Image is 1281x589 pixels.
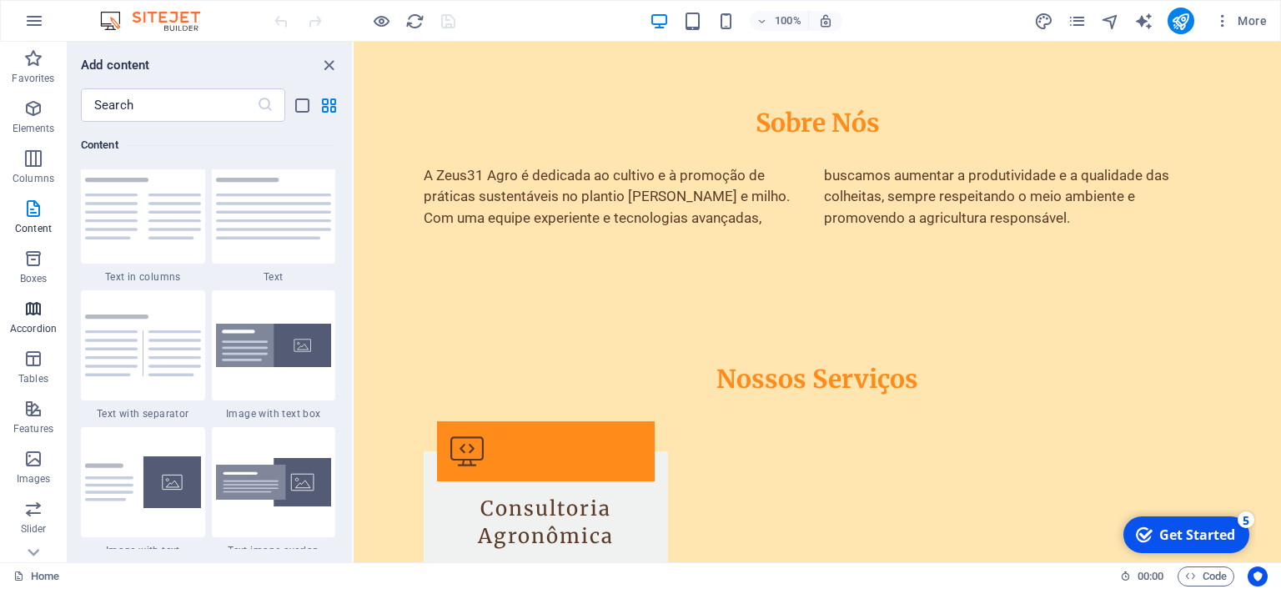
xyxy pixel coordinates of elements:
div: Get Started 5 items remaining, 0% complete [9,7,135,43]
i: Navigator [1101,12,1120,31]
span: Code [1185,566,1227,586]
span: More [1214,13,1267,29]
div: Image with text [81,427,205,557]
p: Slider [21,522,47,536]
h6: Add content [81,55,150,75]
span: : [1149,570,1152,582]
p: Images [17,472,51,486]
button: text_generator [1134,11,1154,31]
a: Click to cancel selection. Double-click to open Pages [13,566,59,586]
p: Accordion [10,322,57,335]
img: image-with-text-box.svg [216,324,332,368]
button: reload [404,11,424,31]
span: Text [212,270,336,284]
img: text-with-separator.svg [85,315,201,376]
span: Text with separator [81,407,205,420]
div: Text image overlap [212,427,336,557]
i: Pages (Ctrl+Alt+S) [1067,12,1087,31]
button: list-view [292,95,312,115]
span: Image with text [81,544,205,557]
button: pages [1067,11,1088,31]
p: Features [13,422,53,435]
i: Publish [1171,12,1190,31]
i: AI Writer [1134,12,1153,31]
p: Boxes [20,272,48,285]
button: Code [1178,566,1234,586]
i: Design (Ctrl+Alt+Y) [1034,12,1053,31]
img: text-image-overlap.svg [216,458,332,507]
span: Text image overlap [212,544,336,557]
div: Image with text box [212,290,336,420]
h6: Content [81,135,335,155]
i: On resize automatically adjust zoom level to fit chosen device. [818,13,833,28]
img: text.svg [216,178,332,239]
p: Favorites [12,72,54,85]
div: Text [212,154,336,284]
span: Text in columns [81,270,205,284]
span: 00 00 [1138,566,1163,586]
div: Text in columns [81,154,205,284]
button: Usercentrics [1248,566,1268,586]
img: text-with-image-v4.svg [85,456,201,508]
div: Get Started [45,16,121,34]
p: Columns [13,172,54,185]
button: navigator [1101,11,1121,31]
p: Content [15,222,52,235]
button: design [1034,11,1054,31]
button: More [1208,8,1273,34]
input: Search [81,88,257,122]
div: 5 [123,2,140,18]
button: 100% [750,11,809,31]
i: Reload page [405,12,424,31]
img: text-in-columns.svg [85,178,201,239]
button: grid-view [319,95,339,115]
p: Elements [13,122,55,135]
p: Tables [18,372,48,385]
button: close panel [319,55,339,75]
button: publish [1168,8,1194,34]
span: Image with text box [212,407,336,420]
h6: 100% [775,11,801,31]
button: Click here to leave preview mode and continue editing [371,11,391,31]
h6: Session time [1120,566,1164,586]
div: Text with separator [81,290,205,420]
img: Editor Logo [96,11,221,31]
